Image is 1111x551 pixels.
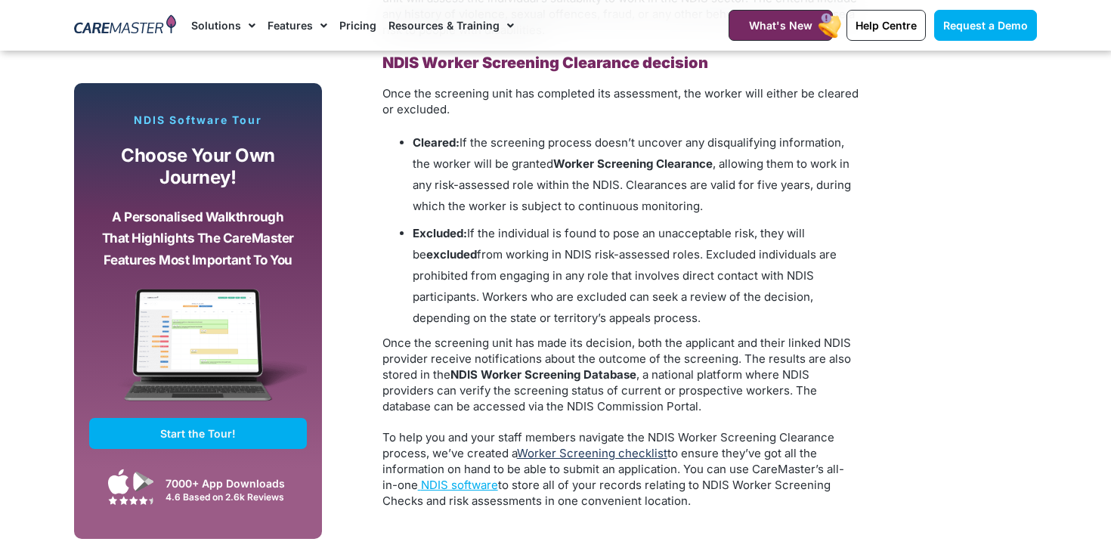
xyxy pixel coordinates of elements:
[846,10,926,41] a: Help Centre
[413,247,837,325] span: from working in NDIS risk-assessed roles. Excluded individuals are prohibited from engaging in an...
[413,135,844,171] span: If the screening process doesn’t uncover any disqualifying information, the worker will be granted
[133,470,154,493] img: Google Play App Icon
[413,226,805,262] span: If the individual is found to pose an unacceptable risk, they will be
[166,491,299,503] div: 4.6 Based on 2.6k Reviews
[382,478,831,508] span: to store all of your records relating to NDIS Worker Screening Checks and risk assessments in one...
[729,10,833,41] a: What's New
[413,135,460,150] b: Cleared:
[943,19,1028,32] span: Request a Demo
[421,478,498,492] span: NDIS software
[934,10,1037,41] a: Request a Demo
[382,336,851,382] span: Once the screening unit has made its decision, both the applicant and their linked NDIS provider ...
[74,14,176,37] img: CareMaster Logo
[89,113,307,127] p: NDIS Software Tour
[108,469,129,494] img: Apple App Store Icon
[517,446,667,460] a: Worker Screening checklist
[160,427,236,440] span: Start the Tour!
[101,206,296,271] p: A personalised walkthrough that highlights the CareMaster features most important to you
[89,289,307,419] img: CareMaster Software Mockup on Screen
[166,475,299,491] div: 7000+ App Downloads
[108,496,153,505] img: Google Play Store App Review Stars
[856,19,917,32] span: Help Centre
[553,156,713,171] b: Worker Screening Clearance
[89,418,307,449] a: Start the Tour!
[418,478,498,492] a: NDIS software
[749,19,812,32] span: What's New
[382,86,859,116] span: Once the screening unit has completed its assessment, the worker will either be cleared or excluded.
[413,226,467,240] b: Excluded:
[101,145,296,188] p: Choose your own journey!
[382,430,844,492] span: To help you and your staff members navigate the NDIS Worker Screening Clearance process, we’ve cr...
[382,367,817,413] span: , a national platform where NDIS providers can verify the screening status of current or prospect...
[426,247,477,262] b: excluded
[450,367,636,382] b: NDIS Worker Screening Database
[413,156,851,213] span: , allowing them to work in any risk-assessed role within the NDIS. Clearances are valid for five ...
[382,54,708,72] b: NDIS Worker Screening Clearance decision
